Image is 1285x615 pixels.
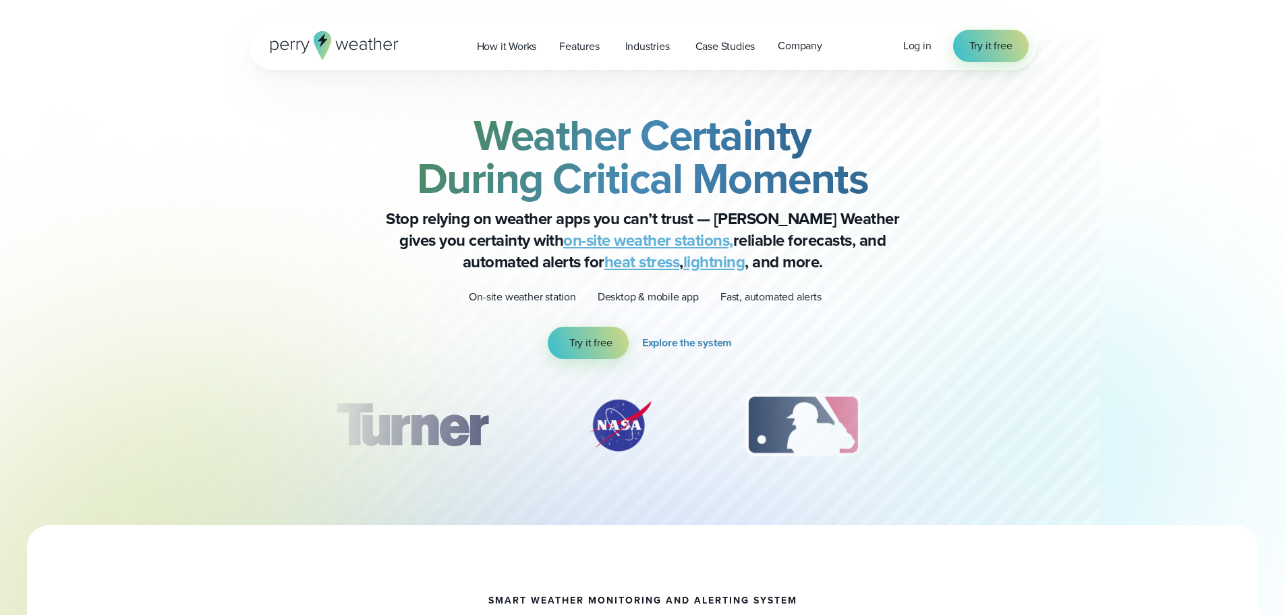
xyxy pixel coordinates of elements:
a: Log in [903,38,932,54]
img: NASA.svg [573,392,667,459]
span: Explore the system [642,335,732,351]
a: lightning [683,250,745,274]
span: Try it free [969,38,1012,54]
span: Log in [903,38,932,53]
span: Try it free [569,335,612,351]
a: Explore the system [642,327,737,359]
div: 4 of 12 [939,392,1047,459]
p: On-site weather station [469,289,575,305]
span: Case Studies [695,38,755,55]
img: PGA.svg [939,392,1047,459]
p: Fast, automated alerts [720,289,822,305]
strong: Weather Certainty During Critical Moments [417,103,869,210]
span: How it Works [477,38,537,55]
p: Desktop & mobile app [598,289,699,305]
span: Industries [625,38,670,55]
div: 1 of 12 [316,392,507,459]
a: Try it free [548,327,629,359]
img: Turner-Construction_1.svg [316,392,507,459]
span: Company [778,38,822,54]
a: heat stress [604,250,680,274]
div: slideshow [316,392,969,466]
div: 2 of 12 [573,392,667,459]
a: on-site weather stations, [563,228,733,252]
img: MLB.svg [732,392,874,459]
div: 3 of 12 [732,392,874,459]
h1: smart weather monitoring and alerting system [488,595,797,606]
a: How it Works [465,32,548,60]
span: Features [559,38,599,55]
p: Stop relying on weather apps you can’t trust — [PERSON_NAME] Weather gives you certainty with rel... [373,208,913,273]
a: Try it free [953,30,1029,62]
a: Case Studies [684,32,767,60]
